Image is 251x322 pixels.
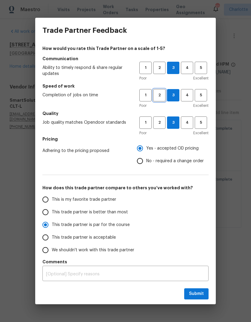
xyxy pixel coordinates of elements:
[181,116,193,129] button: 4
[154,119,165,126] span: 2
[42,110,209,116] h5: Quality
[167,62,179,74] button: 3
[140,92,151,99] span: 1
[42,136,209,142] h5: Pricing
[195,64,206,71] span: 5
[140,119,151,126] span: 1
[42,45,209,51] h4: How would you rate this Trade Partner on a scale of 1-5?
[42,65,130,77] span: Ability to timely respond & share regular updates
[42,185,209,191] h5: How does this trade partner compare to others you’ve worked with?
[42,148,127,154] span: Adhering to the pricing proposed
[154,64,165,71] span: 2
[181,62,193,74] button: 4
[140,64,151,71] span: 1
[193,75,209,81] span: Excellent
[42,56,209,62] h5: Communication
[146,145,199,152] span: Yes - accepted OD pricing
[195,89,207,101] button: 5
[153,62,166,74] button: 2
[42,119,130,125] span: Job quality matches Opendoor standards
[42,83,209,89] h5: Speed of work
[139,62,152,74] button: 1
[195,92,206,99] span: 5
[153,89,166,101] button: 2
[52,222,130,228] span: This trade partner is par for the course
[167,116,179,129] button: 3
[193,130,209,136] span: Excellent
[52,197,116,203] span: This is my favorite trade partner
[146,158,204,164] span: No - required a change order
[52,247,134,253] span: We shouldn't work with this trade partner
[193,103,209,109] span: Excellent
[42,92,130,98] span: Completion of jobs on time
[167,119,179,126] span: 3
[154,92,165,99] span: 2
[139,89,152,101] button: 1
[195,119,206,126] span: 5
[195,62,207,74] button: 5
[167,92,179,99] span: 3
[137,142,209,167] div: Pricing
[181,92,193,99] span: 4
[181,119,193,126] span: 4
[139,75,147,81] span: Poor
[52,209,128,215] span: This trade partner is better than most
[42,193,209,256] div: How does this trade partner compare to others you’ve worked with?
[181,89,193,101] button: 4
[42,26,127,35] h3: Trade Partner Feedback
[52,234,116,241] span: This trade partner is acceptable
[189,290,204,298] span: Submit
[42,259,209,265] h5: Comments
[139,130,147,136] span: Poor
[181,64,193,71] span: 4
[184,288,209,299] button: Submit
[167,89,179,101] button: 3
[139,103,147,109] span: Poor
[153,116,166,129] button: 2
[195,116,207,129] button: 5
[167,64,179,71] span: 3
[139,116,152,129] button: 1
